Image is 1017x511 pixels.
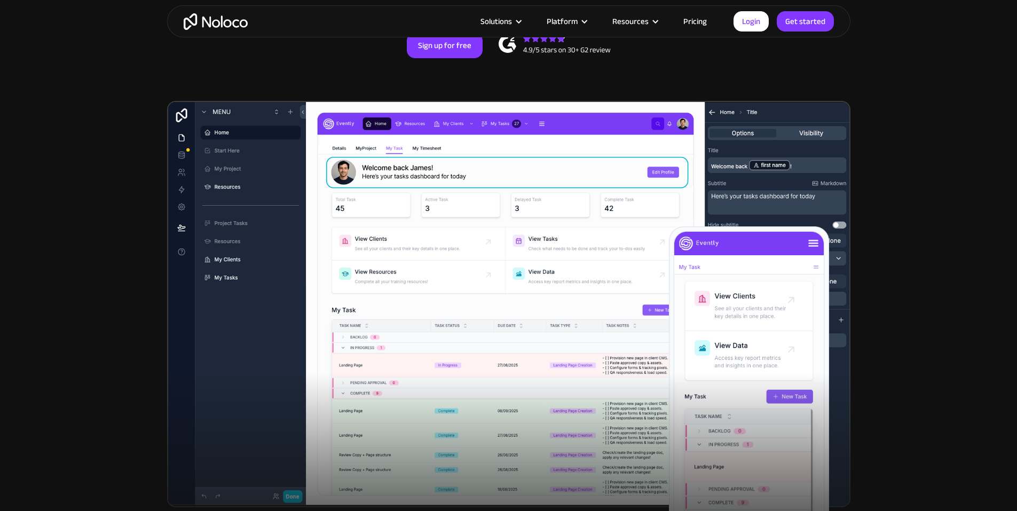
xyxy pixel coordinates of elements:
[599,14,670,28] div: Resources
[480,14,512,28] div: Solutions
[734,11,769,32] a: Login
[777,11,834,32] a: Get started
[407,33,483,58] a: Sign up for free
[184,13,248,30] a: home
[670,14,720,28] a: Pricing
[533,14,599,28] div: Platform
[547,14,578,28] div: Platform
[467,14,533,28] div: Solutions
[612,14,649,28] div: Resources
